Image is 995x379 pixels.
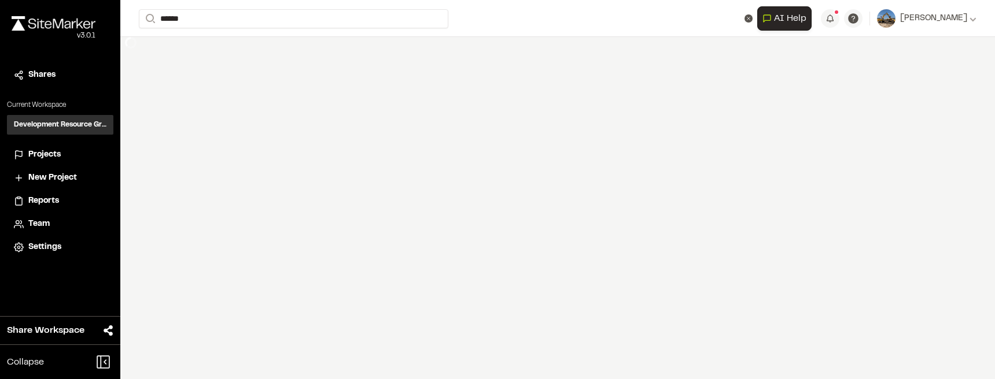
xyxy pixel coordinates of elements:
button: Clear text [745,14,753,23]
a: Projects [14,148,106,161]
span: Settings [28,241,61,254]
span: Team [28,218,50,231]
p: Current Workspace [7,100,113,110]
img: rebrand.png [12,16,95,31]
a: New Project [14,172,106,184]
span: Shares [28,69,56,81]
span: Share Workspace [7,324,84,337]
span: Projects [28,148,61,161]
button: [PERSON_NAME] [877,9,976,28]
button: Search [139,9,160,28]
div: Oh geez...please don't... [12,31,95,41]
span: [PERSON_NAME] [900,12,967,25]
span: New Project [28,172,77,184]
span: Collapse [7,355,44,369]
h3: Development Resource Group [14,120,106,130]
a: Team [14,218,106,231]
img: User [877,9,895,28]
span: Reports [28,195,59,207]
a: Shares [14,69,106,81]
div: Open AI Assistant [757,6,816,31]
a: Reports [14,195,106,207]
button: Open AI Assistant [757,6,812,31]
span: AI Help [774,12,806,25]
a: Settings [14,241,106,254]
